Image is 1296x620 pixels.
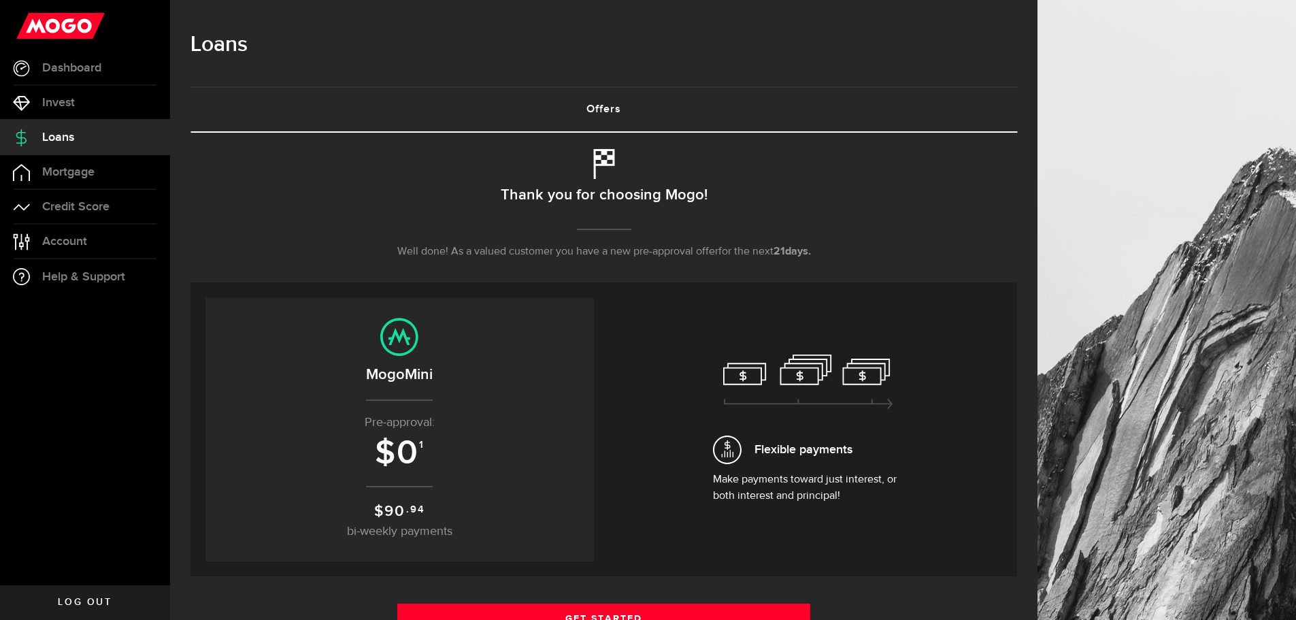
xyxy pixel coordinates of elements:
span: 21 [774,246,785,257]
span: bi-weekly payments [347,525,452,538]
sup: 1 [419,439,425,451]
span: Dashboard [42,62,101,74]
span: Loans [42,131,74,144]
span: Well done! As a valued customer you have a new pre-approval offer [397,246,718,257]
span: Log out [58,598,112,607]
sup: .94 [406,502,425,517]
span: Invest [42,97,75,109]
span: Help & Support [42,271,125,283]
span: 0 [397,433,419,474]
ul: Tabs Navigation [190,86,1017,133]
span: Credit Score [42,201,110,213]
span: Mortgage [42,166,95,178]
span: $ [374,502,384,521]
a: Offers [190,88,1017,131]
span: $ [375,433,397,474]
p: Pre-approval: [219,414,580,432]
span: for the next [718,246,774,257]
p: Make payments toward just interest, or both interest and principal! [713,472,903,504]
iframe: LiveChat chat widget [1239,563,1296,620]
span: Account [42,235,87,248]
h2: Thank you for choosing Mogo! [501,181,708,210]
h2: MogoMini [219,363,580,386]
span: 90 [384,502,405,521]
span: Flexible payments [754,440,852,459]
span: days. [785,246,811,257]
h1: Loans [190,27,1017,63]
